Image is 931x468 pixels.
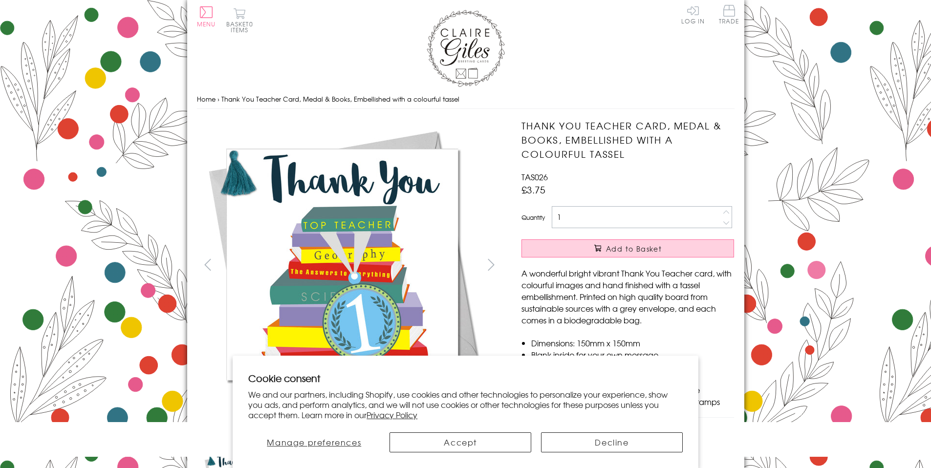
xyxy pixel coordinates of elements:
span: Add to Basket [606,244,662,254]
button: Basket0 items [226,8,253,33]
p: A wonderful bright vibrant Thank You Teacher card, with colourful images and hand finished with a... [521,267,734,326]
p: We and our partners, including Shopify, use cookies and other technologies to personalize your ex... [248,389,683,420]
li: Dimensions: 150mm x 150mm [531,337,734,349]
a: Privacy Policy [367,409,417,421]
h2: Cookie consent [248,371,683,385]
span: 0 items [231,20,253,34]
button: Accept [390,432,531,452]
span: Thank You Teacher Card, Medal & Books, Embellished with a colourful tassel [221,94,459,104]
button: prev [197,254,219,276]
nav: breadcrumbs [197,89,735,109]
button: Menu [197,6,216,27]
li: Blank inside for your own message [531,349,734,361]
a: Trade [719,5,739,26]
img: Claire Giles Greetings Cards [427,10,505,87]
span: Menu [197,20,216,28]
img: Thank You Teacher Card, Medal & Books, Embellished with a colourful tassel [502,119,795,412]
button: Decline [541,432,683,452]
span: › [217,94,219,104]
h1: Thank You Teacher Card, Medal & Books, Embellished with a colourful tassel [521,119,734,161]
span: £3.75 [521,183,545,196]
a: Home [197,94,216,104]
button: Manage preferences [248,432,380,452]
label: Quantity [521,213,545,222]
span: Manage preferences [267,436,361,448]
button: next [480,254,502,276]
img: Thank You Teacher Card, Medal & Books, Embellished with a colourful tassel [196,119,490,412]
span: Trade [719,5,739,24]
button: Add to Basket [521,239,734,257]
span: TAS026 [521,171,548,183]
a: Log In [681,5,705,24]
